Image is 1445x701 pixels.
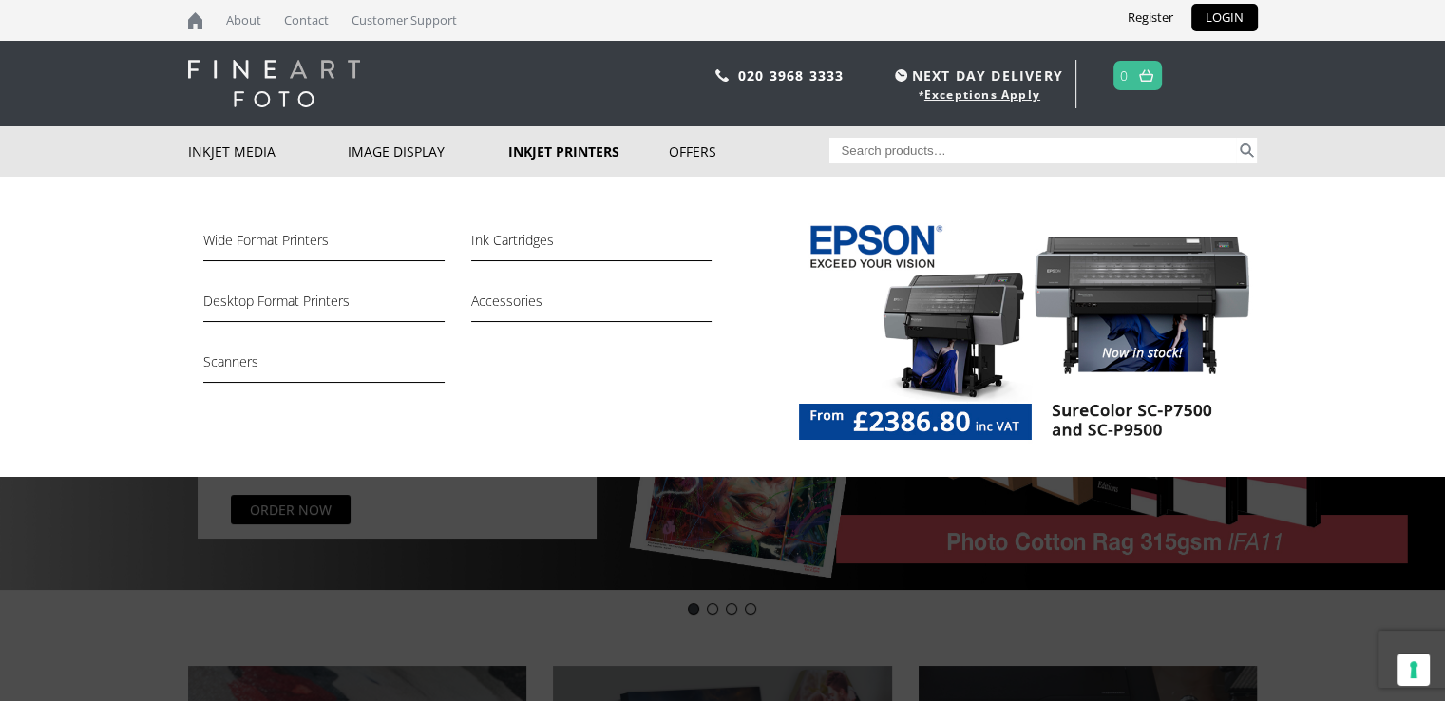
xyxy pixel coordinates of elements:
button: Your consent preferences for tracking technologies [1397,654,1430,686]
img: New-website_drop-down-menu_image-Printers-Epson-SC-P7500_9500.jpg [799,215,1258,452]
a: Image Display [348,126,508,177]
a: Offers [669,126,829,177]
button: Search [1236,138,1258,163]
a: Exceptions Apply [924,86,1040,103]
a: Inkjet Media [188,126,349,177]
a: Register [1113,4,1188,31]
a: Inkjet Printers [508,126,669,177]
a: Desktop Format Printers [203,290,444,322]
a: Ink Cartridges [471,229,712,261]
a: 020 3968 3333 [738,66,845,85]
img: logo-white.svg [188,60,360,107]
img: phone.svg [715,69,729,82]
span: NEXT DAY DELIVERY [890,65,1063,86]
a: Accessories [471,290,712,322]
a: LOGIN [1191,4,1258,31]
input: Search products… [829,138,1236,163]
a: 0 [1120,62,1129,89]
img: time.svg [895,69,907,82]
a: Wide Format Printers [203,229,444,261]
img: basket.svg [1139,69,1153,82]
a: Scanners [203,350,444,383]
